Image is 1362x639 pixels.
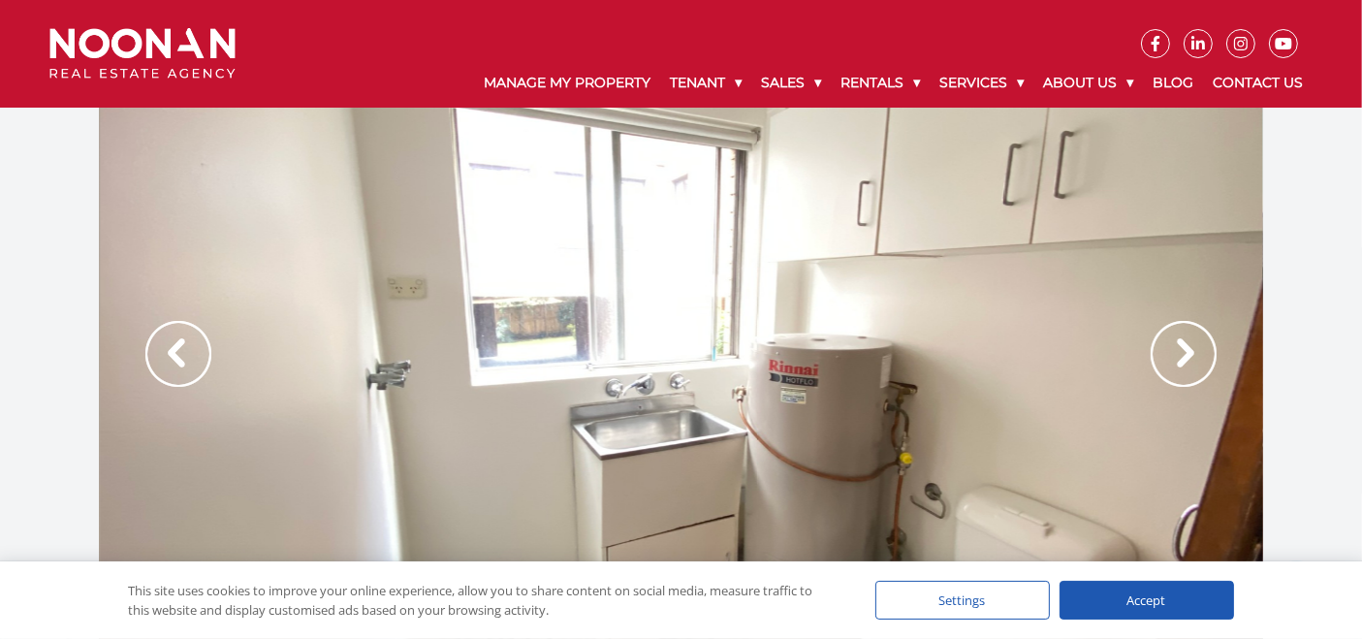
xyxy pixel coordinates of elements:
a: About Us [1033,58,1143,108]
a: Tenant [660,58,751,108]
a: Sales [751,58,831,108]
a: Manage My Property [474,58,660,108]
img: Arrow slider [1151,321,1217,387]
a: Services [930,58,1033,108]
a: Contact Us [1203,58,1313,108]
img: Arrow slider [145,321,211,387]
div: Settings [875,581,1050,620]
a: Rentals [831,58,930,108]
div: Accept [1060,581,1234,620]
img: Noonan Real Estate Agency [49,28,236,80]
div: This site uses cookies to improve your online experience, allow you to share content on social me... [129,581,837,620]
a: Blog [1143,58,1203,108]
